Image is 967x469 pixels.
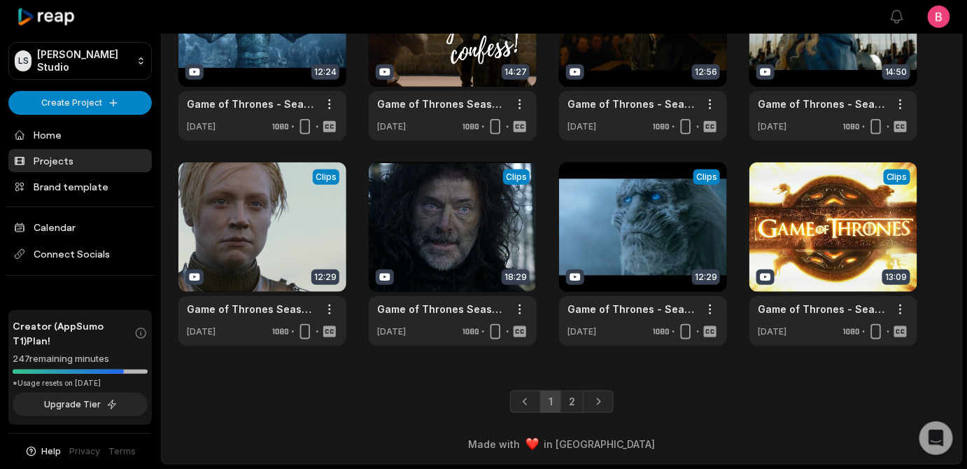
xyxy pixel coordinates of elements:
a: Brand template [8,175,152,198]
a: Game of Thrones Season 2 All fights and Battles Scenes [187,302,316,316]
a: Game of Thrones - Season 5 - Top 10 Moments [187,97,316,111]
a: Home [8,123,152,146]
a: Game of Thrones - Season 1 Highlights [758,302,887,316]
a: Calendar [8,216,152,239]
button: Help [24,445,62,458]
a: Page 2 [560,391,584,413]
a: Projects [8,149,152,172]
a: Game of Thrones Season 1 All Fights and Battles Scenes [377,302,506,316]
div: 247 remaining minutes [13,352,148,366]
div: Open Intercom Messenger [919,421,953,455]
a: Terms [109,445,136,458]
img: heart emoji [526,438,539,451]
a: Game of Thrones - Season 3 - Top 10 Moments [758,97,887,111]
span: Connect Socials [8,241,152,267]
button: Upgrade Tier [13,393,148,416]
span: Help [42,445,62,458]
a: Page 1 is your current page [540,391,561,413]
a: Game of Thrones Season 4 All fights and Battles Scenes [377,97,506,111]
a: Next page [583,391,614,413]
ul: Pagination [510,391,614,413]
span: Creator (AppSumo T1) Plan! [13,318,134,348]
a: Game of Thrones - Season 4 - Top 10 Moments [567,97,696,111]
div: LS [15,50,31,71]
div: *Usage resets on [DATE] [13,378,148,388]
a: Previous page [510,391,541,413]
p: [PERSON_NAME] Studio [37,48,131,73]
div: Made with in [GEOGRAPHIC_DATA] [174,437,950,451]
a: Privacy [70,445,101,458]
a: Game of Thrones - Season 2 - Top 10 Moments [567,302,696,316]
button: Create Project [8,91,152,115]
